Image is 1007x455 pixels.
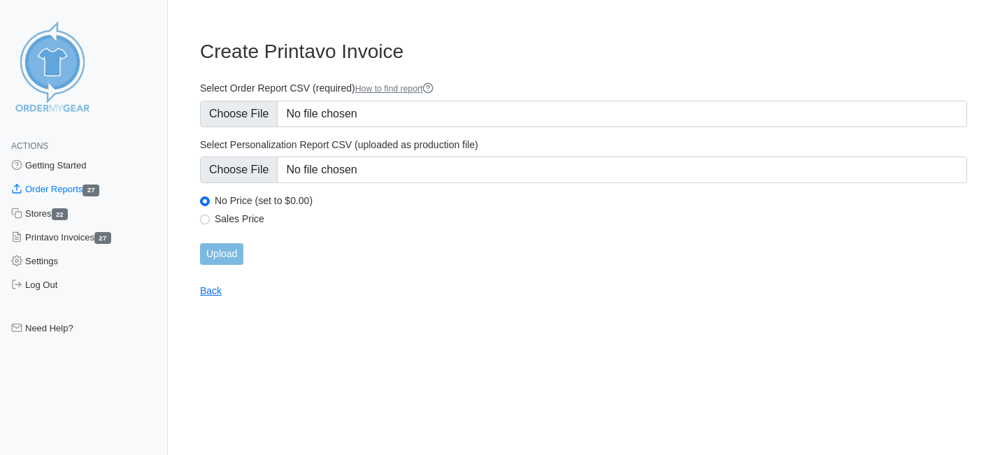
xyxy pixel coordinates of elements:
label: Select Personalization Report CSV (uploaded as production file) [200,138,967,151]
span: 22 [52,208,69,220]
span: 27 [83,185,99,196]
span: 27 [94,232,111,244]
label: Select Order Report CSV (required) [200,82,967,95]
input: Upload [200,243,243,265]
a: How to find report [355,84,434,94]
a: Back [200,285,222,296]
label: No Price (set to $0.00) [215,194,967,207]
h3: Create Printavo Invoice [200,40,967,64]
span: Actions [11,141,48,151]
label: Sales Price [215,212,967,225]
